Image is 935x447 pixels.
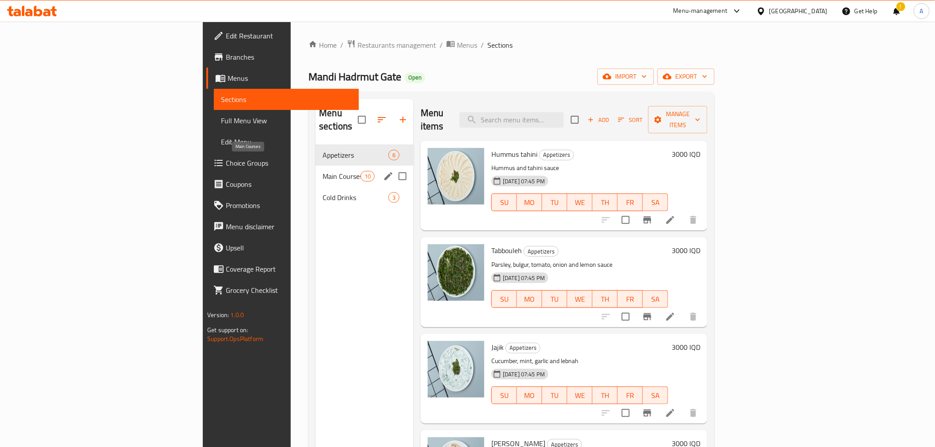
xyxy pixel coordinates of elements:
[546,196,564,209] span: TU
[206,258,359,280] a: Coverage Report
[226,179,352,189] span: Coupons
[315,166,414,187] div: Main Courses10edit
[643,193,668,211] button: SA
[571,196,589,209] span: WE
[604,71,647,82] span: import
[621,293,639,306] span: FR
[596,196,614,209] span: TH
[207,324,248,336] span: Get support on:
[521,389,539,402] span: MO
[315,141,414,212] nav: Menu sections
[658,68,715,85] button: export
[618,386,643,404] button: FR
[491,341,504,354] span: Jajik
[542,386,567,404] button: TU
[361,172,374,181] span: 10
[206,195,359,216] a: Promotions
[672,341,700,353] h6: 3000 IQD
[673,6,728,16] div: Menu-management
[506,343,540,353] div: Appetizers
[491,244,522,257] span: Tabbouleh
[593,290,618,308] button: TH
[618,115,642,125] span: Sort
[665,71,707,82] span: export
[226,242,352,253] span: Upsell
[206,46,359,68] a: Branches
[665,311,676,322] a: Edit menu item
[228,73,352,83] span: Menus
[566,110,584,129] span: Select section
[593,193,618,211] button: TH
[542,193,567,211] button: TU
[618,193,643,211] button: FR
[596,389,614,402] span: TH
[540,150,574,160] span: Appetizers
[308,39,715,51] nav: breadcrumb
[621,389,639,402] span: FR
[353,110,371,129] span: Select all sections
[206,216,359,237] a: Menu disclaimer
[769,6,828,16] div: [GEOGRAPHIC_DATA]
[646,389,665,402] span: SA
[226,285,352,295] span: Grocery Checklist
[491,356,668,367] p: Cucumber, mint, garlic and lebnah
[506,343,540,353] span: Appetizers
[226,200,352,211] span: Promotions
[405,74,425,81] span: Open
[495,389,513,402] span: SU
[665,215,676,225] a: Edit menu item
[596,293,614,306] span: TH
[586,115,610,125] span: Add
[206,152,359,174] a: Choice Groups
[315,187,414,208] div: Cold Drinks3
[567,290,593,308] button: WE
[428,244,484,301] img: Tabbouleh
[546,293,564,306] span: TU
[683,402,704,424] button: delete
[517,193,542,211] button: MO
[323,171,360,182] span: Main Courses
[221,94,352,105] span: Sections
[499,177,548,186] span: [DATE] 07:45 PM
[683,306,704,327] button: delete
[637,402,658,424] button: Branch-specific-item
[323,150,388,160] div: Appetizers
[593,386,618,404] button: TH
[440,40,443,50] li: /
[389,193,399,202] span: 3
[207,309,229,321] span: Version:
[389,151,399,159] span: 6
[428,148,484,205] img: Hummus tahini
[646,196,665,209] span: SA
[637,306,658,327] button: Branch-specific-item
[646,293,665,306] span: SA
[672,148,700,160] h6: 3000 IQD
[487,40,513,50] span: Sections
[388,192,399,203] div: items
[616,404,635,422] span: Select to update
[597,68,654,85] button: import
[672,244,700,257] h6: 3000 IQD
[226,221,352,232] span: Menu disclaimer
[495,196,513,209] span: SU
[206,25,359,46] a: Edit Restaurant
[382,170,395,183] button: edit
[683,209,704,231] button: delete
[539,150,574,160] div: Appetizers
[207,333,263,345] a: Support.OpsPlatform
[315,144,414,166] div: Appetizers6
[499,274,548,282] span: [DATE] 07:45 PM
[457,40,477,50] span: Menus
[618,290,643,308] button: FR
[491,148,537,161] span: Hummus tahini
[584,113,612,127] button: Add
[491,163,668,174] p: Hummus and tahini sauce
[323,192,388,203] span: Cold Drinks
[637,209,658,231] button: Branch-specific-item
[643,386,668,404] button: SA
[347,39,436,51] a: Restaurants management
[491,193,517,211] button: SU
[206,174,359,195] a: Coupons
[388,150,399,160] div: items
